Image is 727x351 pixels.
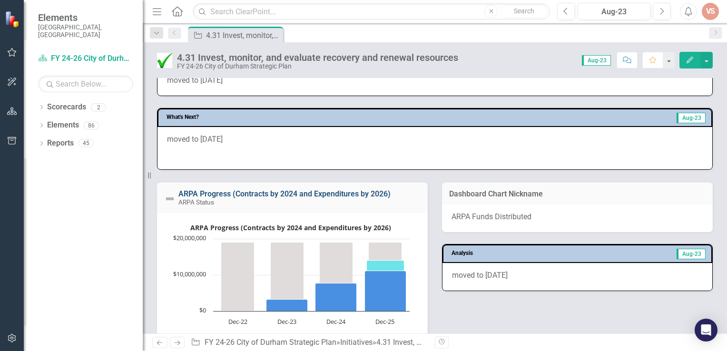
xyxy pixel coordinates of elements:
a: Initiatives [340,338,373,347]
span: Aug-23 [677,113,706,123]
text: ARPA Progress (Contracts by 2024 and Expenditures by 2026) [190,223,391,232]
input: Search Below... [38,76,133,92]
g: $19.05 Million Goal, bar series 3 of 3 with 4 bars. [221,242,402,311]
div: 4.31 Invest, monitor, and evaluate recovery and renewal resources [206,29,281,41]
text: Dec-24 [326,317,346,326]
h3: Analysis [452,250,558,256]
p: moved to [DATE] [167,134,703,147]
text: $20,000,000 [173,234,206,242]
a: Reports [47,138,74,149]
h3: Dashboard Chart Nickname [449,190,706,198]
path: Dec-23, 3,191,324. Actual Total Expenditures. [266,299,308,311]
span: Aug-23 [582,55,611,66]
path: Dec-25, 14,000,000. Estimated Year End Expense. [367,260,404,311]
span: Elements [38,12,133,23]
g: Actual Total Expenditures, bar series 1 of 3 with 4 bars. [217,271,406,311]
a: FY 24-26 City of Durham Strategic Plan [205,338,336,347]
div: 4.31 Invest, monitor, and evaluate recovery and renewal resources [376,338,596,347]
div: 86 [84,121,99,129]
input: Search ClearPoint... [193,3,550,20]
span: Search [514,7,534,15]
span: Aug-23 [677,249,706,259]
h3: What's Next? [167,114,447,120]
button: Search [500,5,548,18]
p: moved to [DATE] [167,75,703,86]
a: Elements [47,120,79,131]
text: Dec-23 [277,317,296,326]
div: 2 [91,103,106,111]
path: Dec-22, 19,050,707. $19.05 Million Goal. [221,242,255,311]
button: Aug-23 [578,3,650,20]
path: Dec-24, 7,720,672.09. Actual Total Expenditures. [315,283,357,311]
div: » » [191,337,428,348]
a: FY 24-26 City of Durham Strategic Plan [38,53,133,64]
img: Complete [157,53,172,68]
path: Dec-23, 19,050,707. $19.05 Million Goal. [271,242,304,311]
div: FY 24-26 City of Durham Strategic Plan [177,63,458,70]
span: ARPA Funds Distributed [452,212,531,221]
p: moved to [DATE] [452,270,703,281]
div: 4.31 Invest, monitor, and evaluate recovery and renewal resources [177,52,458,63]
a: Scorecards [47,102,86,113]
text: $0 [199,306,206,314]
path: Dec-25, 11,141,940.86. Actual Total Expenditures. [365,271,406,311]
text: $10,000,000 [173,270,206,278]
path: Dec-24, 19,050,707. $19.05 Million Goal. [320,242,353,311]
button: VS [702,3,719,20]
div: 45 [79,139,94,147]
text: Dec-25 [375,317,394,326]
path: Dec-25, 19,050,707. $19.05 Million Goal. [369,242,402,311]
img: Not Defined [164,193,176,205]
text: Dec-22 [228,317,247,326]
a: ARPA Progress (Contracts by 2024 and Expenditures by 2026) [178,189,391,198]
div: Aug-23 [581,6,647,18]
img: ClearPoint Strategy [5,11,21,28]
small: ARPA Status [178,198,214,206]
div: Open Intercom Messenger [695,319,717,341]
small: [GEOGRAPHIC_DATA], [GEOGRAPHIC_DATA] [38,23,133,39]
